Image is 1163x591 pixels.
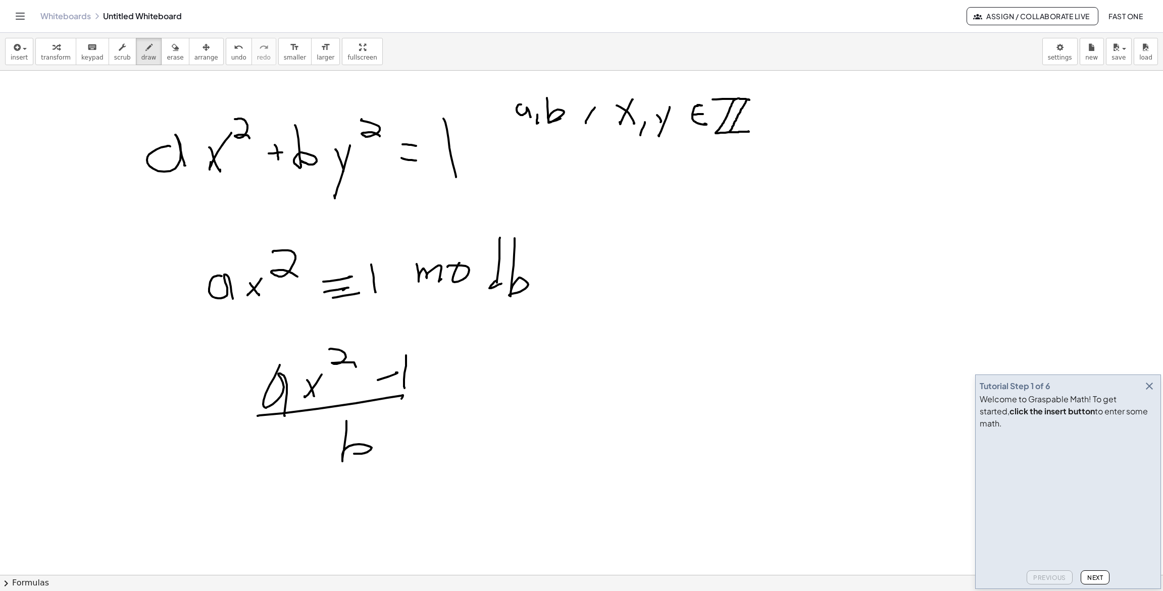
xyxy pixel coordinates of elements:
i: redo [259,41,269,53]
span: draw [141,54,157,61]
span: save [1111,54,1126,61]
button: scrub [109,38,136,65]
button: save [1106,38,1132,65]
i: undo [234,41,243,53]
button: draw [136,38,162,65]
button: settings [1042,38,1078,65]
span: keypad [81,54,104,61]
span: smaller [284,54,306,61]
span: load [1139,54,1152,61]
button: Toggle navigation [12,8,28,24]
button: arrange [189,38,224,65]
i: format_size [290,41,299,53]
span: Next [1087,574,1103,581]
span: insert [11,54,28,61]
span: fullscreen [347,54,377,61]
b: click the insert button [1009,406,1095,416]
button: Next [1081,570,1109,584]
button: format_sizesmaller [278,38,312,65]
span: erase [167,54,183,61]
span: settings [1048,54,1072,61]
button: Fast One [1100,7,1151,25]
i: format_size [321,41,330,53]
div: Tutorial Step 1 of 6 [980,380,1050,392]
span: larger [317,54,334,61]
div: Welcome to Graspable Math! To get started, to enter some math. [980,393,1156,429]
button: format_sizelarger [311,38,340,65]
button: redoredo [251,38,276,65]
span: scrub [114,54,131,61]
span: undo [231,54,246,61]
button: insert [5,38,33,65]
span: transform [41,54,71,61]
button: load [1134,38,1158,65]
button: new [1080,38,1104,65]
i: keyboard [87,41,97,53]
span: Assign / Collaborate Live [975,12,1090,21]
span: arrange [194,54,218,61]
a: Whiteboards [40,11,91,21]
button: keyboardkeypad [76,38,109,65]
button: undoundo [226,38,252,65]
button: transform [35,38,76,65]
span: redo [257,54,271,61]
button: Assign / Collaborate Live [967,7,1098,25]
span: new [1085,54,1098,61]
button: fullscreen [342,38,382,65]
span: Fast One [1108,12,1143,21]
button: erase [161,38,189,65]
